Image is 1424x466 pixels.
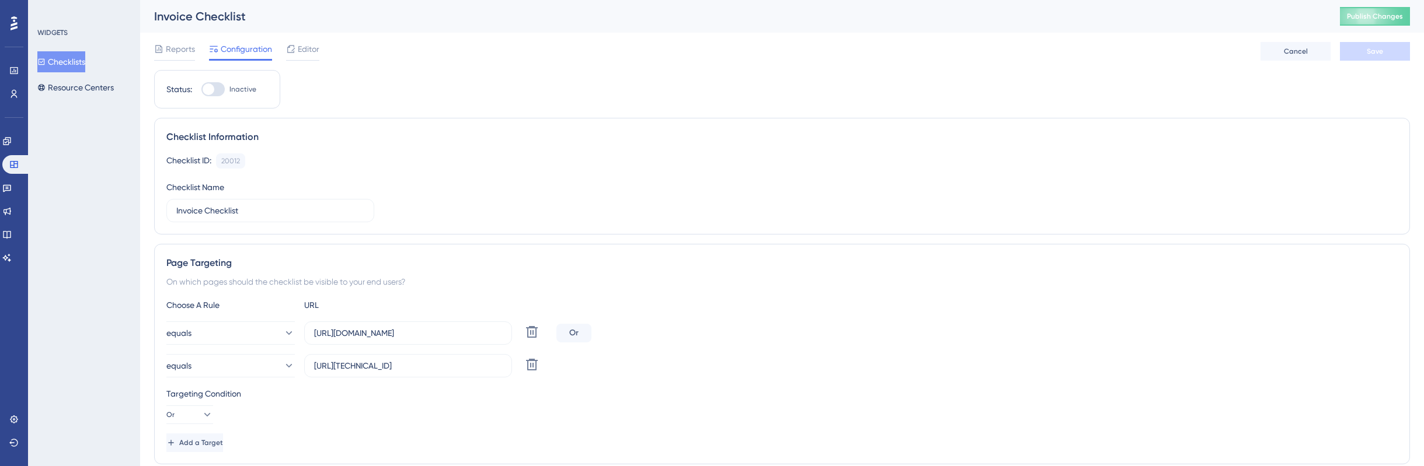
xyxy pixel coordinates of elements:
[1367,47,1383,56] span: Save
[166,298,295,312] div: Choose A Rule
[221,156,240,166] div: 20012
[304,298,433,312] div: URL
[314,327,502,339] input: yourwebsite.com/path
[229,85,256,94] span: Inactive
[166,130,1398,144] div: Checklist Information
[166,321,295,345] button: equals
[1340,7,1410,26] button: Publish Changes
[154,8,1311,24] div: Invoice Checklist
[166,387,1398,401] div: Targeting Condition
[166,180,224,194] div: Checklist Name
[1261,42,1331,61] button: Cancel
[179,438,223,447] span: Add a Target
[166,42,195,56] span: Reports
[37,28,68,37] div: WIDGETS
[166,410,175,419] span: Or
[166,326,192,340] span: equals
[166,275,1398,289] div: On which pages should the checklist be visible to your end users?
[166,433,223,452] button: Add a Target
[166,82,192,96] div: Status:
[1340,42,1410,61] button: Save
[298,42,319,56] span: Editor
[221,42,272,56] span: Configuration
[556,324,591,342] div: Or
[166,153,211,169] div: Checklist ID:
[1347,12,1403,21] span: Publish Changes
[314,359,502,372] input: yourwebsite.com/path
[166,354,295,377] button: equals
[166,405,213,424] button: Or
[176,204,364,217] input: Type your Checklist name
[37,77,114,98] button: Resource Centers
[166,256,1398,270] div: Page Targeting
[166,359,192,373] span: equals
[1284,47,1308,56] span: Cancel
[37,51,85,72] button: Checklists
